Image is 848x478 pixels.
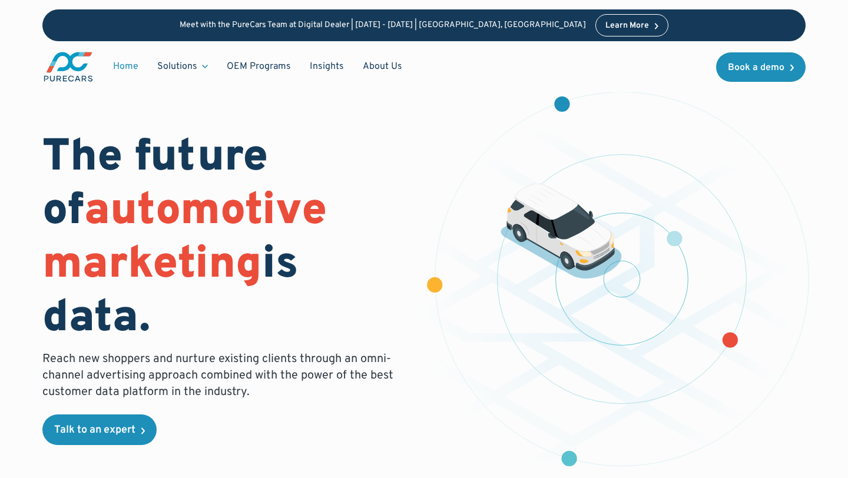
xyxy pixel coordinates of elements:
div: Solutions [157,60,197,73]
p: Reach new shoppers and nurture existing clients through an omni-channel advertising approach comb... [42,351,400,400]
div: Talk to an expert [54,425,135,436]
a: Learn More [595,14,668,36]
a: Insights [300,55,353,78]
span: automotive marketing [42,184,327,294]
img: illustration of a vehicle [501,183,622,279]
a: Talk to an expert [42,414,157,445]
a: OEM Programs [217,55,300,78]
div: Solutions [148,55,217,78]
a: Book a demo [716,52,806,82]
a: main [42,51,94,83]
p: Meet with the PureCars Team at Digital Dealer | [DATE] - [DATE] | [GEOGRAPHIC_DATA], [GEOGRAPHIC_... [180,21,586,31]
img: purecars logo [42,51,94,83]
a: About Us [353,55,412,78]
div: Book a demo [728,63,784,72]
div: Learn More [605,22,649,30]
a: Home [104,55,148,78]
h1: The future of is data. [42,132,410,347]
